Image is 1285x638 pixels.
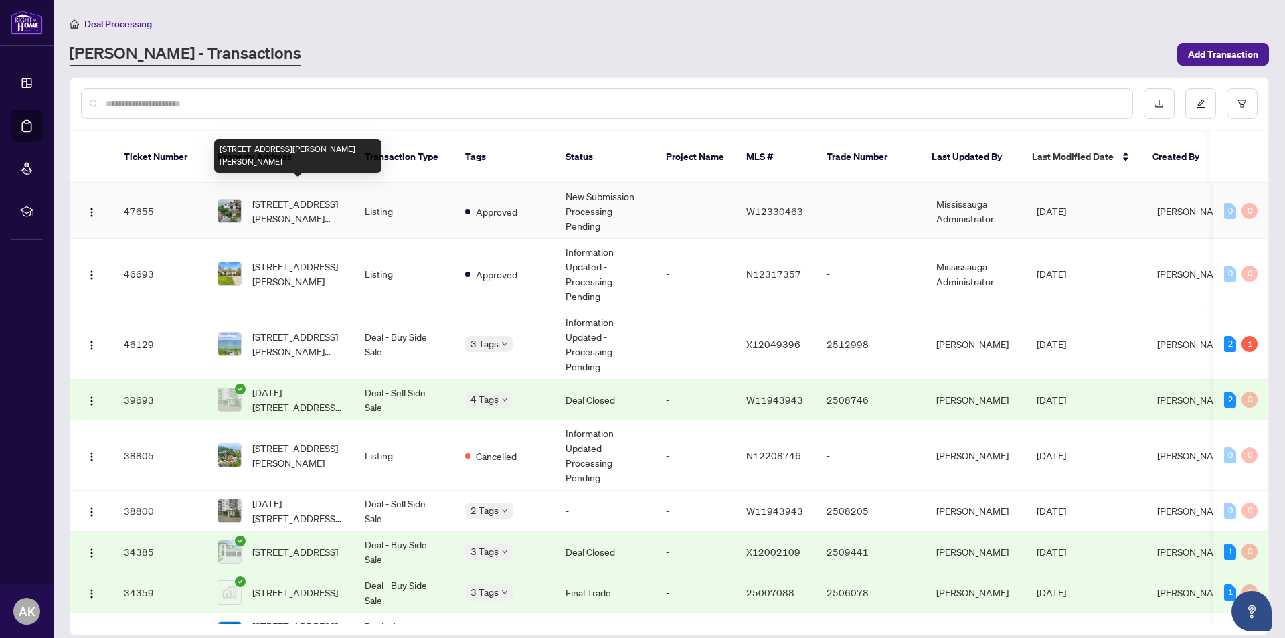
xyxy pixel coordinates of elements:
[1032,149,1114,164] span: Last Modified Date
[655,491,736,532] td: -
[218,499,241,522] img: thumbnail-img
[1224,503,1236,519] div: 0
[476,449,517,463] span: Cancelled
[1177,43,1269,66] button: Add Transaction
[252,585,338,600] span: [STREET_ADDRESS]
[86,451,97,462] img: Logo
[1224,203,1236,219] div: 0
[1224,544,1236,560] div: 1
[1241,447,1258,463] div: 0
[746,586,794,599] span: 25007088
[252,544,338,559] span: [STREET_ADDRESS]
[354,491,454,532] td: Deal - Sell Side Sale
[354,183,454,239] td: Listing
[86,340,97,351] img: Logo
[1224,447,1236,463] div: 0
[746,546,800,558] span: X12002109
[252,259,343,289] span: [STREET_ADDRESS][PERSON_NAME]
[1037,586,1066,599] span: [DATE]
[1227,88,1258,119] button: filter
[113,572,207,613] td: 34359
[816,183,926,239] td: -
[113,491,207,532] td: 38800
[470,503,499,518] span: 2 Tags
[252,329,343,359] span: [STREET_ADDRESS][PERSON_NAME][PERSON_NAME]
[926,420,1026,491] td: [PERSON_NAME]
[1157,268,1229,280] span: [PERSON_NAME]
[655,131,736,183] th: Project Name
[746,338,800,350] span: X12049396
[1196,99,1205,108] span: edit
[1157,546,1229,558] span: [PERSON_NAME]
[86,207,97,218] img: Logo
[235,536,246,546] span: check-circle
[354,420,454,491] td: Listing
[926,380,1026,420] td: [PERSON_NAME]
[1037,394,1066,406] span: [DATE]
[1154,99,1164,108] span: download
[1037,205,1066,217] span: [DATE]
[86,270,97,281] img: Logo
[746,205,803,217] span: W12330463
[1241,392,1258,408] div: 0
[1241,544,1258,560] div: 0
[555,572,655,613] td: Final Trade
[70,19,79,29] span: home
[11,10,43,35] img: logo
[1157,449,1229,461] span: [PERSON_NAME]
[555,131,655,183] th: Status
[926,532,1026,572] td: [PERSON_NAME]
[207,131,354,183] th: Property Address
[86,396,97,406] img: Logo
[501,396,508,403] span: down
[555,309,655,380] td: Information Updated - Processing Pending
[470,392,499,407] span: 4 Tags
[1021,131,1142,183] th: Last Modified Date
[746,505,803,517] span: W11943943
[470,544,499,559] span: 3 Tags
[218,444,241,467] img: thumbnail-img
[555,183,655,239] td: New Submission - Processing Pending
[816,572,926,613] td: 2506078
[1157,505,1229,517] span: [PERSON_NAME]
[1224,584,1236,601] div: 1
[252,385,343,414] span: [DATE][STREET_ADDRESS][DATE][PERSON_NAME]
[816,491,926,532] td: 2508205
[746,449,801,461] span: N12208746
[86,588,97,599] img: Logo
[218,200,241,222] img: thumbnail-img
[113,380,207,420] td: 39693
[816,532,926,572] td: 2509441
[218,581,241,604] img: thumbnail-img
[1241,336,1258,352] div: 1
[655,380,736,420] td: -
[218,540,241,563] img: thumbnail-img
[113,131,207,183] th: Ticket Number
[214,139,381,173] div: [STREET_ADDRESS][PERSON_NAME][PERSON_NAME]
[655,420,736,491] td: -
[113,420,207,491] td: 38805
[926,309,1026,380] td: [PERSON_NAME]
[86,507,97,517] img: Logo
[555,532,655,572] td: Deal Closed
[1241,503,1258,519] div: 0
[1037,338,1066,350] span: [DATE]
[1224,336,1236,352] div: 2
[81,200,102,222] button: Logo
[1224,266,1236,282] div: 0
[926,183,1026,239] td: Mississauga Administrator
[655,572,736,613] td: -
[555,420,655,491] td: Information Updated - Processing Pending
[816,239,926,309] td: -
[926,239,1026,309] td: Mississauga Administrator
[1237,99,1247,108] span: filter
[235,384,246,394] span: check-circle
[501,548,508,555] span: down
[81,541,102,562] button: Logo
[1144,88,1175,119] button: download
[1157,586,1229,599] span: [PERSON_NAME]
[354,380,454,420] td: Deal - Sell Side Sale
[476,204,517,219] span: Approved
[926,572,1026,613] td: [PERSON_NAME]
[81,500,102,522] button: Logo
